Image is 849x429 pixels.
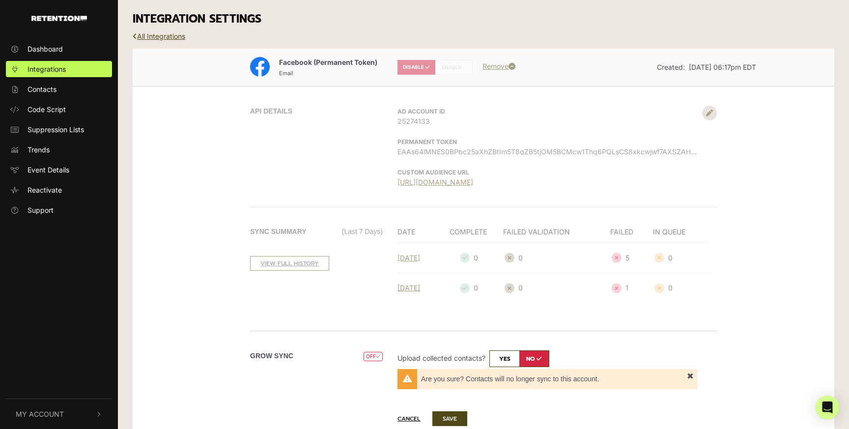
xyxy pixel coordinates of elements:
span: Reactivate [28,185,62,195]
button: Close [683,369,697,382]
span: Dashboard [28,44,63,54]
button: My Account [6,399,112,429]
a: Reactivate [6,182,112,198]
span: Facebook (Permanent Token) [279,58,377,66]
a: All Integrations [133,32,185,40]
span: Trends [28,144,50,155]
span: [DATE] 06:17pm EDT [689,63,756,71]
button: Cancel [397,412,430,426]
span: Suppression Lists [28,124,84,135]
a: Suppression Lists [6,121,112,138]
a: Event Details [6,162,112,178]
img: Facebook (Permanent Token) [250,57,270,77]
span: Contacts [28,84,57,94]
h3: INTEGRATION SETTINGS [133,12,834,26]
span: OFF [364,352,383,361]
span: Are you sure? Contacts will no longer sync to this account. [421,375,687,383]
a: Contacts [6,81,112,97]
span: × [687,372,694,378]
span: Integrations [28,64,66,74]
span: My Account [16,409,64,419]
span: Created: [657,63,685,71]
a: Integrations [6,61,112,77]
img: Retention.com [31,16,87,21]
span: Code Script [28,104,66,114]
a: Dashboard [6,41,112,57]
small: Email [279,70,293,77]
span: Event Details [28,165,69,175]
p: Upload collected contacts? [397,350,697,367]
div: Open Intercom Messenger [816,396,839,419]
a: Code Script [6,101,112,117]
a: Trends [6,142,112,158]
span: Support [28,205,54,215]
label: Grow Sync [250,351,293,361]
a: Support [6,202,112,218]
button: SAVE [432,411,467,426]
